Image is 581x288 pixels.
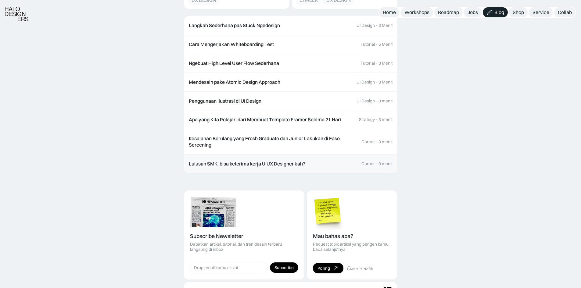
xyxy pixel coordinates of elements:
a: Kesalahan Berulang yang Fresh Graduate dan Junior Lakukan di Fase ScreeningCareer·3 menit [184,129,397,155]
input: Drop email kamu di sini [190,262,267,273]
a: Jobs [464,7,482,17]
a: Home [379,7,400,17]
a: Polling [313,263,343,273]
div: Tutorial [360,61,375,66]
div: · [375,98,378,104]
a: Mendesain pake Atomic Design ApproachUI Design·3 Menit [184,73,397,92]
a: Penggunaan Ilustrasi di UI DesignUI Design·3 menit [184,92,397,111]
div: Blog [494,9,504,16]
div: Shop [513,9,524,16]
div: UI Design [357,23,375,28]
div: 3 menit [378,117,393,122]
a: Cara Mengerjakan Whiteboarding TestTutorial·5 Menit [184,35,397,54]
div: Strategy [359,117,375,122]
div: · [375,42,378,47]
input: Subscribe [270,262,298,273]
div: Penggunaan Ilustrasi di UI Design [189,98,261,104]
div: Dapatkan artikel, tutorial, dan tren desain terbaru langsung di inbox [190,242,298,252]
div: Service [533,9,549,16]
div: UI Design [357,98,375,104]
a: Blog [483,7,508,17]
div: 3 Menit [378,80,393,85]
div: 3 Menit [378,61,393,66]
div: 3 menit [378,139,393,144]
a: Lulusan SMK, bisa keterima kerja UIUX Designer kah?Career·3 menit [184,155,397,173]
div: Home [383,9,396,16]
div: Career [361,139,375,144]
div: 3 menit [378,98,393,104]
div: Subscribe Newsletter [190,233,243,240]
a: Apa yang Kita Pelajari dari Membuat Template Framer Selama 21 HariStrategy·3 menit [184,110,397,129]
div: Request topik artikel yang pengen kamu baca selanjutnya [313,242,391,252]
div: Polling [317,266,330,271]
a: Shop [509,7,528,17]
div: Career [361,161,375,166]
div: Ngebuat High Level User Flow Sederhana [189,60,279,66]
div: 3 menit [378,161,393,166]
a: Collab [554,7,576,17]
a: Roadmap [434,7,463,17]
div: Workshops [404,9,429,16]
div: Roadmap [438,9,459,16]
div: · [375,23,378,28]
form: Form Subscription [190,262,298,273]
div: · [375,61,378,66]
div: · [375,117,378,122]
a: Service [529,7,553,17]
div: Jobs [468,9,478,16]
div: Lulusan SMK, bisa keterima kerja UIUX Designer kah? [189,161,305,167]
div: Langkah Sederhana pas Stuck Ngedesign [189,22,280,29]
div: · [375,161,378,166]
div: Apa yang Kita Pelajari dari Membuat Template Framer Selama 21 Hari [189,116,341,123]
div: Cara Mengerjakan Whiteboarding Test [189,41,274,48]
a: Langkah Sederhana pas Stuck NgedesignUI Design·3 Menit [184,16,397,35]
a: Workshops [401,7,433,17]
a: Ngebuat High Level User Flow SederhanaTutorial·3 Menit [184,54,397,73]
div: · [375,139,378,144]
div: Collab [558,9,572,16]
div: · [375,80,378,85]
div: Cuma 3 detik [347,265,373,272]
div: 3 Menit [378,23,393,28]
div: Mau bahas apa? [313,233,353,240]
div: Mendesain pake Atomic Design Approach [189,79,280,85]
div: 5 Menit [378,42,393,47]
div: UI Design [357,80,375,85]
div: Kesalahan Berulang yang Fresh Graduate dan Junior Lakukan di Fase Screening [189,135,355,148]
div: Tutorial [360,42,375,47]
